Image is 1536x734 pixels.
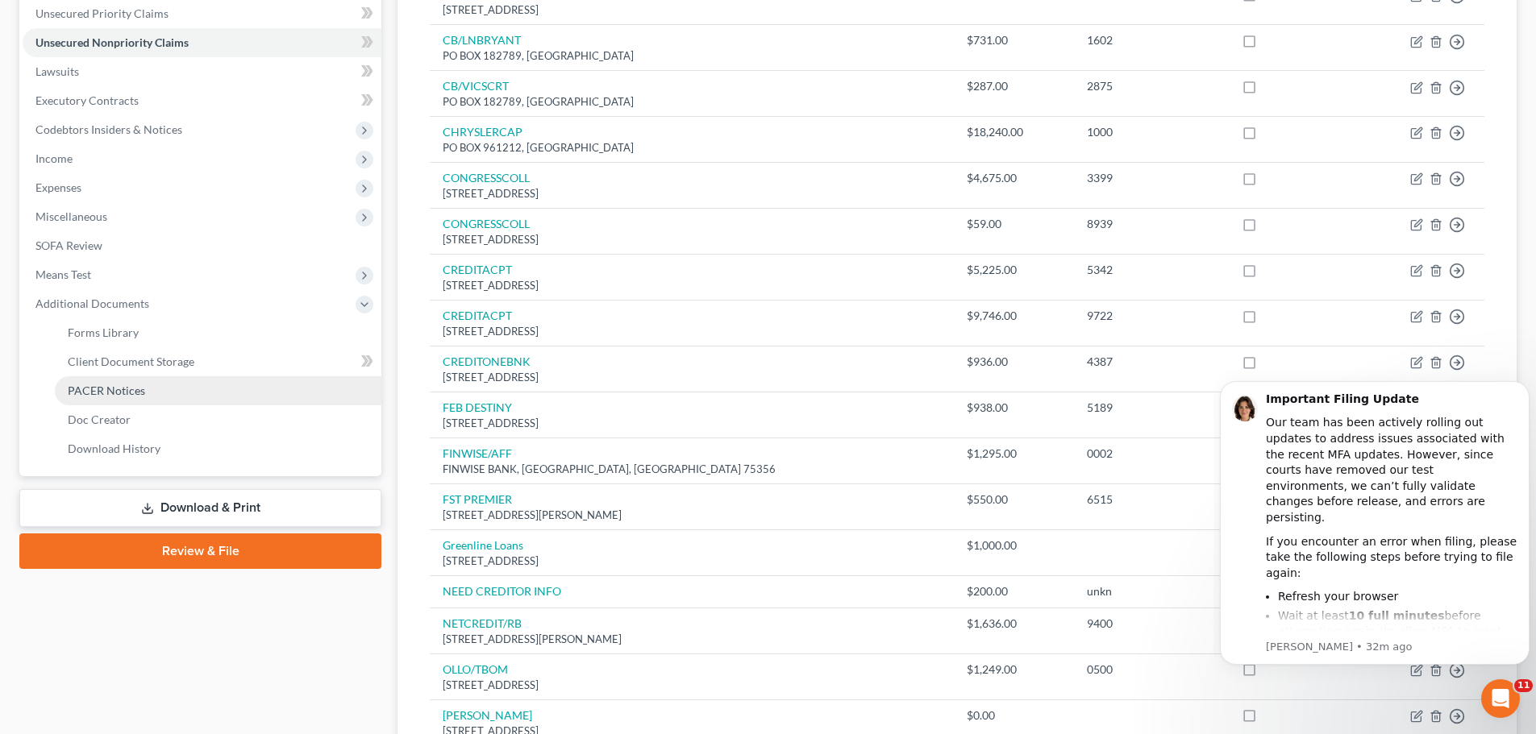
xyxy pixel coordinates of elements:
a: Executory Contracts [23,86,381,115]
div: [STREET_ADDRESS] [443,554,940,569]
div: $1,636.00 [967,616,1061,632]
a: SOFA Review [23,231,381,260]
div: 3399 [1087,170,1217,186]
a: CHRYSLERCAP [443,125,522,139]
a: FST PREMIER [443,492,512,506]
a: CB/VICSCRT [443,79,509,93]
a: Review & File [19,533,381,569]
a: CB/LNBRYANT [443,33,521,47]
div: $0.00 [967,707,1061,724]
div: 1000 [1087,124,1217,140]
a: Client Document Storage [55,347,381,376]
span: Income [35,151,73,165]
a: Unsecured Nonpriority Claims [23,28,381,57]
a: Forms Library [55,318,381,347]
span: Miscellaneous [35,209,107,223]
div: unkn [1087,583,1217,599]
div: [STREET_ADDRESS] [443,2,940,18]
iframe: Intercom notifications message [1213,361,1536,726]
a: Greenline Loans [443,538,523,552]
a: FEB DESTINY [443,400,512,414]
a: CONGRESSCOLL [443,171,530,185]
span: Client Document Storage [68,355,194,368]
div: [STREET_ADDRESS] [443,232,940,247]
div: 0500 [1087,661,1217,678]
div: 2875 [1087,78,1217,94]
div: $9,746.00 [967,308,1061,324]
span: PACER Notices [68,384,145,397]
div: 0002 [1087,446,1217,462]
a: OLLO/TBOM [443,662,508,676]
span: Lawsuits [35,64,79,78]
a: [PERSON_NAME] [443,708,532,722]
div: $1,000.00 [967,537,1061,554]
div: 5342 [1087,262,1217,278]
a: CREDITONEBNK [443,355,531,368]
div: $5,225.00 [967,262,1061,278]
a: FINWISE/AFF [443,446,512,460]
div: [STREET_ADDRESS][PERSON_NAME] [443,508,940,523]
div: $4,675.00 [967,170,1061,186]
a: Lawsuits [23,57,381,86]
span: Expenses [35,180,81,194]
div: $1,295.00 [967,446,1061,462]
a: CREDITACPT [443,309,512,322]
div: $287.00 [967,78,1061,94]
div: 9400 [1087,616,1217,632]
div: PO BOX 182789, [GEOGRAPHIC_DATA] [443,94,940,110]
div: $550.00 [967,491,1061,508]
a: NETCREDIT/RB [443,616,522,630]
div: [STREET_ADDRESS] [443,370,940,385]
span: Means Test [35,267,91,281]
div: [STREET_ADDRESS][PERSON_NAME] [443,632,940,647]
div: 4387 [1087,354,1217,370]
div: $936.00 [967,354,1061,370]
div: PO BOX 961212, [GEOGRAPHIC_DATA] [443,140,940,156]
div: FINWISE BANK, [GEOGRAPHIC_DATA], [GEOGRAPHIC_DATA] 75356 [443,462,940,477]
div: $1,249.00 [967,661,1061,678]
a: CONGRESSCOLL [443,217,530,230]
span: Unsecured Priority Claims [35,6,169,20]
iframe: Intercom live chat [1481,679,1520,718]
div: 5189 [1087,400,1217,416]
div: [STREET_ADDRESS] [443,416,940,431]
span: Download History [68,442,160,455]
span: 11 [1514,679,1533,692]
a: Download & Print [19,489,381,527]
a: NEED CREDITOR INFO [443,584,561,598]
span: Doc Creator [68,413,131,426]
div: [STREET_ADDRESS] [443,678,940,693]
div: $18,240.00 [967,124,1061,140]
div: $59.00 [967,216,1061,232]
span: Executory Contracts [35,93,139,107]
div: 1602 [1087,32,1217,48]
span: Codebtors Insiders & Notices [35,122,182,136]
div: [STREET_ADDRESS] [443,278,940,293]
div: PO BOX 182789, [GEOGRAPHIC_DATA] [443,48,940,64]
div: [STREET_ADDRESS] [443,324,940,339]
span: Additional Documents [35,297,149,310]
span: Unsecured Nonpriority Claims [35,35,189,49]
div: 9722 [1087,308,1217,324]
div: $731.00 [967,32,1061,48]
a: PACER Notices [55,376,381,405]
a: Download History [55,434,381,463]
div: $200.00 [967,583,1061,599]
span: SOFA Review [35,238,102,252]
span: Forms Library [68,326,139,339]
div: [STREET_ADDRESS] [443,186,940,201]
div: 8939 [1087,216,1217,232]
div: 6515 [1087,491,1217,508]
div: $938.00 [967,400,1061,416]
a: Doc Creator [55,405,381,434]
a: CREDITACPT [443,263,512,276]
